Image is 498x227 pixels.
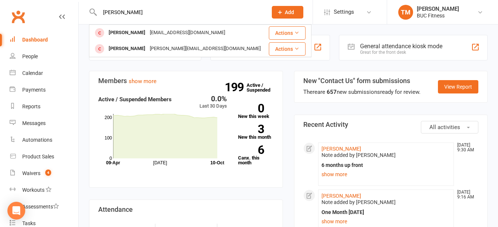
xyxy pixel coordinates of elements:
[106,27,148,38] div: [PERSON_NAME]
[225,82,247,93] strong: 199
[22,37,48,43] div: Dashboard
[22,53,38,59] div: People
[22,137,52,143] div: Automations
[334,4,354,20] span: Settings
[429,124,460,131] span: All activities
[10,98,78,115] a: Reports
[238,144,264,155] strong: 6
[303,88,421,96] div: There are new submissions ready for review.
[10,148,78,165] a: Product Sales
[10,82,78,98] a: Payments
[417,12,459,19] div: BUC Fitness
[9,7,27,26] a: Clubworx
[22,70,43,76] div: Calendar
[321,152,451,158] div: Note added by [PERSON_NAME]
[238,104,274,119] a: 0New this week
[106,43,148,54] div: [PERSON_NAME]
[22,154,54,159] div: Product Sales
[360,43,442,50] div: General attendance kiosk mode
[321,146,361,152] a: [PERSON_NAME]
[129,78,156,85] a: show more
[98,7,262,17] input: Search...
[454,190,478,200] time: [DATE] 9:16 AM
[10,32,78,48] a: Dashboard
[22,187,44,193] div: Workouts
[269,42,306,56] button: Actions
[321,193,361,199] a: [PERSON_NAME]
[45,170,51,176] span: 4
[199,95,227,110] div: Last 30 Days
[22,87,46,93] div: Payments
[272,6,303,19] button: Add
[303,121,479,128] h3: Recent Activity
[10,132,78,148] a: Automations
[417,6,459,12] div: [PERSON_NAME]
[421,121,478,134] button: All activities
[303,77,421,85] h3: New "Contact Us" form submissions
[98,96,172,103] strong: Active / Suspended Members
[321,169,451,180] a: show more
[247,77,279,98] a: 199Active / Suspended
[269,26,306,40] button: Actions
[321,209,451,216] div: One Month [DATE]
[10,198,78,215] a: Assessments
[98,206,274,213] h3: Attendance
[22,170,40,176] div: Waivers
[10,48,78,65] a: People
[22,220,36,226] div: Tasks
[327,89,337,95] strong: 657
[148,27,227,38] div: [EMAIL_ADDRESS][DOMAIN_NAME]
[238,125,274,139] a: 3New this month
[22,204,59,210] div: Assessments
[238,124,264,135] strong: 3
[148,43,263,54] div: [PERSON_NAME][EMAIL_ADDRESS][DOMAIN_NAME]
[10,65,78,82] a: Calendar
[22,120,46,126] div: Messages
[321,199,451,205] div: Note added by [PERSON_NAME]
[454,143,478,152] time: [DATE] 9:30 AM
[360,50,442,55] div: Great for the front desk
[398,5,413,20] div: TM
[321,162,451,168] div: 6 months up front
[321,216,451,227] a: show more
[10,115,78,132] a: Messages
[10,182,78,198] a: Workouts
[438,80,478,93] a: View Report
[98,77,274,85] h3: Members
[7,202,25,220] div: Open Intercom Messenger
[285,9,294,15] span: Add
[199,95,227,102] div: 0.0%
[238,145,274,165] a: 6Canx. this month
[10,165,78,182] a: Waivers 4
[238,103,264,114] strong: 0
[22,103,40,109] div: Reports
